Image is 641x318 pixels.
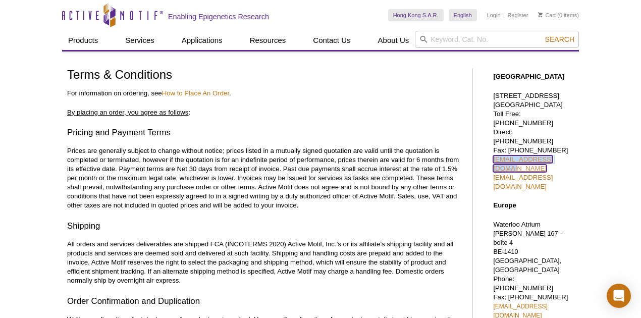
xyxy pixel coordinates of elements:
[487,12,501,19] a: Login
[67,240,462,285] p: All orders and services deliverables are shipped FCA (INCOTERMS 2020) Active Motif, Inc.’s or its...
[503,9,505,21] li: |
[493,201,516,209] strong: Europe
[449,9,477,21] a: English
[493,230,563,274] span: [PERSON_NAME] 167 – boîte 4 BE-1410 [GEOGRAPHIC_DATA], [GEOGRAPHIC_DATA]
[542,35,577,44] button: Search
[67,220,462,232] h3: Shipping
[67,68,462,83] h1: Terms & Conditions
[67,108,462,117] p: :
[493,73,564,80] strong: [GEOGRAPHIC_DATA]
[67,89,462,98] p: For information on ordering, see .
[244,31,292,50] a: Resources
[119,31,161,50] a: Services
[493,174,553,190] a: [EMAIL_ADDRESS][DOMAIN_NAME]
[607,284,631,308] div: Open Intercom Messenger
[388,9,444,21] a: Hong Kong S.A.R.
[493,155,553,172] a: [EMAIL_ADDRESS][DOMAIN_NAME]
[538,12,556,19] a: Cart
[538,12,543,17] img: Your Cart
[538,9,579,21] li: (0 items)
[176,31,229,50] a: Applications
[67,127,462,139] h3: Pricing and Payment Terms
[507,12,528,19] a: Register
[67,109,188,116] u: By placing an order, you agree as follows
[67,295,462,307] h3: Order Confirmation and Duplication
[62,31,104,50] a: Products
[307,31,356,50] a: Contact Us
[493,91,574,191] p: [STREET_ADDRESS] [GEOGRAPHIC_DATA] Toll Free: [PHONE_NUMBER] Direct: [PHONE_NUMBER] Fax: [PHONE_N...
[162,89,229,97] a: How to Place An Order
[415,31,579,48] input: Keyword, Cat. No.
[168,12,269,21] h2: Enabling Epigenetics Research
[545,35,574,43] span: Search
[372,31,415,50] a: About Us
[67,146,462,210] p: Prices are generally subject to change without notice; prices listed in a mutually signed quotati...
